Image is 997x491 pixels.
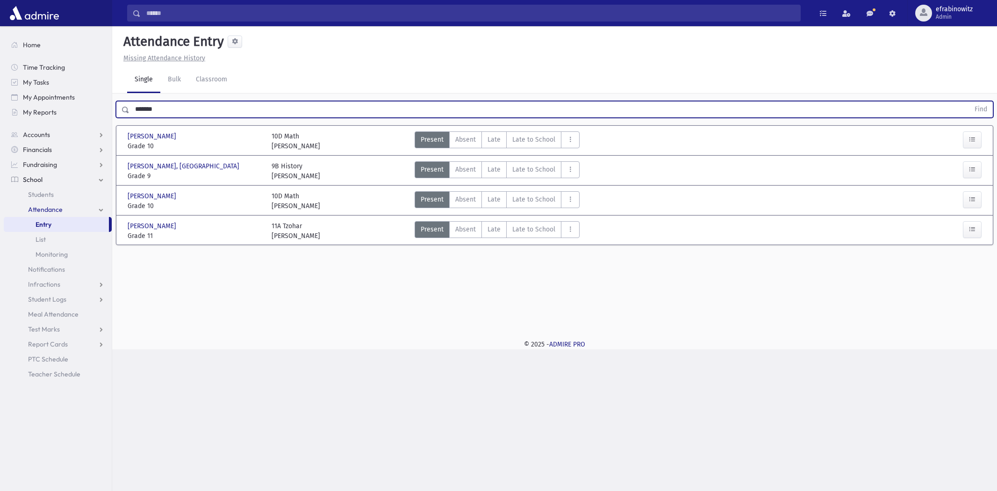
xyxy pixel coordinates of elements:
[28,280,60,289] span: Infractions
[23,145,52,154] span: Financials
[4,262,112,277] a: Notifications
[23,175,43,184] span: School
[4,232,112,247] a: List
[421,165,444,174] span: Present
[512,224,555,234] span: Late to School
[4,202,112,217] a: Attendance
[549,340,585,348] a: ADMIRE PRO
[488,165,501,174] span: Late
[4,105,112,120] a: My Reports
[28,190,54,199] span: Students
[272,221,320,241] div: 11A Tzohar [PERSON_NAME]
[512,165,555,174] span: Late to School
[4,292,112,307] a: Student Logs
[421,135,444,144] span: Present
[969,101,993,117] button: Find
[4,127,112,142] a: Accounts
[4,142,112,157] a: Financials
[4,37,112,52] a: Home
[23,63,65,72] span: Time Tracking
[415,161,580,181] div: AttTypes
[28,265,65,274] span: Notifications
[4,217,109,232] a: Entry
[128,131,178,141] span: [PERSON_NAME]
[4,60,112,75] a: Time Tracking
[936,6,973,13] span: efrabinowitz
[120,54,205,62] a: Missing Attendance History
[128,171,262,181] span: Grade 9
[455,224,476,234] span: Absent
[28,340,68,348] span: Report Cards
[28,355,68,363] span: PTC Schedule
[455,135,476,144] span: Absent
[488,224,501,234] span: Late
[272,191,320,211] div: 10D Math [PERSON_NAME]
[4,322,112,337] a: Test Marks
[4,75,112,90] a: My Tasks
[128,141,262,151] span: Grade 10
[7,4,61,22] img: AdmirePro
[415,191,580,211] div: AttTypes
[4,367,112,382] a: Teacher Schedule
[128,191,178,201] span: [PERSON_NAME]
[23,160,57,169] span: Fundraising
[488,135,501,144] span: Late
[123,54,205,62] u: Missing Attendance History
[128,201,262,211] span: Grade 10
[421,195,444,204] span: Present
[141,5,800,22] input: Search
[512,195,555,204] span: Late to School
[421,224,444,234] span: Present
[455,165,476,174] span: Absent
[128,231,262,241] span: Grade 11
[488,195,501,204] span: Late
[4,337,112,352] a: Report Cards
[36,235,46,244] span: List
[4,352,112,367] a: PTC Schedule
[36,250,68,259] span: Monitoring
[36,220,51,229] span: Entry
[128,221,178,231] span: [PERSON_NAME]
[415,131,580,151] div: AttTypes
[160,67,188,93] a: Bulk
[28,295,66,303] span: Student Logs
[272,131,320,151] div: 10D Math [PERSON_NAME]
[4,157,112,172] a: Fundraising
[23,108,57,116] span: My Reports
[4,307,112,322] a: Meal Attendance
[23,78,49,87] span: My Tasks
[4,247,112,262] a: Monitoring
[23,41,41,49] span: Home
[23,130,50,139] span: Accounts
[936,13,973,21] span: Admin
[28,310,79,318] span: Meal Attendance
[127,67,160,93] a: Single
[415,221,580,241] div: AttTypes
[128,161,241,171] span: [PERSON_NAME], [GEOGRAPHIC_DATA]
[28,325,60,333] span: Test Marks
[4,90,112,105] a: My Appointments
[23,93,75,101] span: My Appointments
[512,135,555,144] span: Late to School
[127,339,982,349] div: © 2025 -
[4,187,112,202] a: Students
[4,277,112,292] a: Infractions
[120,34,224,50] h5: Attendance Entry
[28,205,63,214] span: Attendance
[4,172,112,187] a: School
[272,161,320,181] div: 9B History [PERSON_NAME]
[455,195,476,204] span: Absent
[188,67,235,93] a: Classroom
[28,370,80,378] span: Teacher Schedule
